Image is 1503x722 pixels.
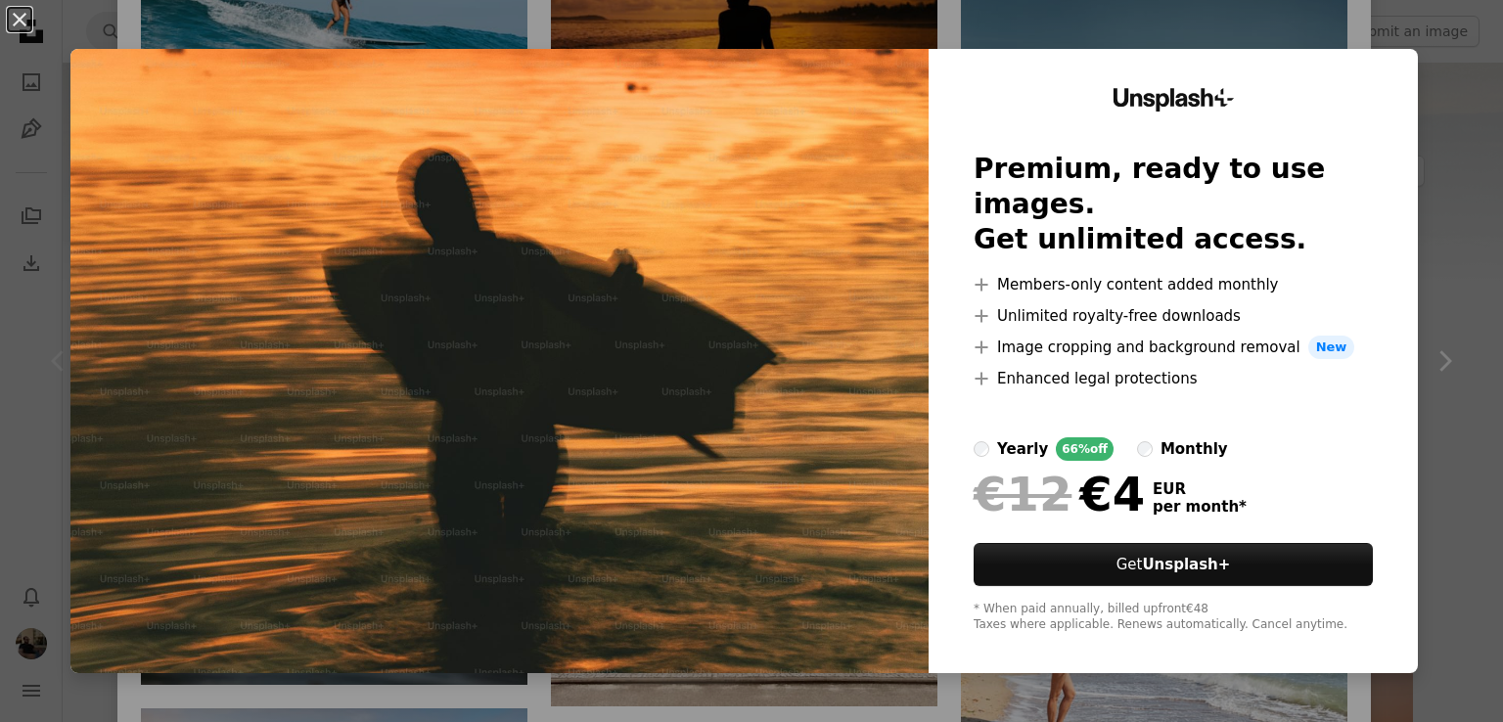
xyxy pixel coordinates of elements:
span: EUR [1153,480,1247,498]
span: per month * [1153,498,1247,516]
li: Members-only content added monthly [974,273,1373,296]
span: €12 [974,469,1071,519]
h2: Premium, ready to use images. Get unlimited access. [974,152,1373,257]
li: Enhanced legal protections [974,367,1373,390]
li: Unlimited royalty-free downloads [974,304,1373,328]
div: monthly [1161,437,1228,461]
a: GetUnsplash+ [974,543,1373,586]
div: yearly [997,437,1048,461]
li: Image cropping and background removal [974,336,1373,359]
span: New [1308,336,1355,359]
input: monthly [1137,441,1153,457]
div: * When paid annually, billed upfront €48 Taxes where applicable. Renews automatically. Cancel any... [974,602,1373,633]
strong: Unsplash+ [1142,556,1230,573]
div: 66% off [1056,437,1114,461]
div: €4 [974,469,1145,519]
input: yearly66%off [974,441,989,457]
